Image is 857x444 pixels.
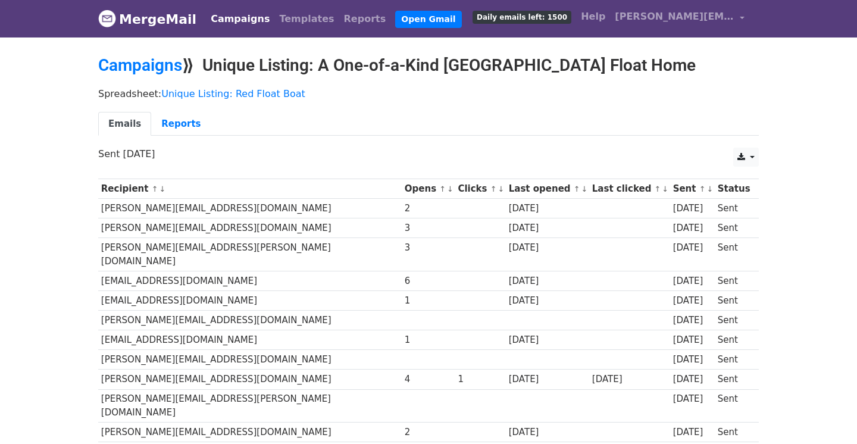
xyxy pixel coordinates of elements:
[715,423,753,442] td: Sent
[673,202,712,215] div: [DATE]
[715,291,753,311] td: Sent
[151,112,211,136] a: Reports
[655,185,661,193] a: ↑
[458,373,503,386] div: 1
[670,179,715,199] th: Sent
[405,373,452,386] div: 4
[98,271,402,290] td: [EMAIL_ADDRESS][DOMAIN_NAME]
[98,238,402,271] td: [PERSON_NAME][EMAIL_ADDRESS][PERSON_NAME][DOMAIN_NAME]
[98,311,402,330] td: [PERSON_NAME][EMAIL_ADDRESS][DOMAIN_NAME]
[98,7,196,32] a: MergeMail
[473,11,571,24] span: Daily emails left: 1500
[715,311,753,330] td: Sent
[715,350,753,370] td: Sent
[395,11,461,28] a: Open Gmail
[98,10,116,27] img: MergeMail logo
[662,185,668,193] a: ↓
[498,185,504,193] a: ↓
[152,185,158,193] a: ↑
[715,199,753,218] td: Sent
[439,185,446,193] a: ↑
[673,373,712,386] div: [DATE]
[98,350,402,370] td: [PERSON_NAME][EMAIL_ADDRESS][DOMAIN_NAME]
[509,274,586,288] div: [DATE]
[699,185,706,193] a: ↑
[509,241,586,255] div: [DATE]
[673,221,712,235] div: [DATE]
[715,179,753,199] th: Status
[98,55,182,75] a: Campaigns
[98,389,402,423] td: [PERSON_NAME][EMAIL_ADDRESS][PERSON_NAME][DOMAIN_NAME]
[98,423,402,442] td: [PERSON_NAME][EMAIL_ADDRESS][DOMAIN_NAME]
[98,330,402,350] td: [EMAIL_ADDRESS][DOMAIN_NAME]
[673,314,712,327] div: [DATE]
[339,7,391,31] a: Reports
[405,294,452,308] div: 1
[506,179,589,199] th: Last opened
[715,238,753,271] td: Sent
[405,333,452,347] div: 1
[405,241,452,255] div: 3
[98,112,151,136] a: Emails
[98,370,402,389] td: [PERSON_NAME][EMAIL_ADDRESS][DOMAIN_NAME]
[715,389,753,423] td: Sent
[402,179,455,199] th: Opens
[509,221,586,235] div: [DATE]
[455,179,506,199] th: Clicks
[715,218,753,238] td: Sent
[98,291,402,311] td: [EMAIL_ADDRESS][DOMAIN_NAME]
[468,5,576,29] a: Daily emails left: 1500
[673,392,712,406] div: [DATE]
[715,271,753,290] td: Sent
[509,202,586,215] div: [DATE]
[405,202,452,215] div: 2
[98,87,759,100] p: Spreadsheet:
[715,330,753,350] td: Sent
[610,5,749,33] a: [PERSON_NAME][EMAIL_ADDRESS][DOMAIN_NAME]
[490,185,497,193] a: ↑
[98,148,759,160] p: Sent [DATE]
[159,185,165,193] a: ↓
[98,55,759,76] h2: ⟫ Unique Listing: A One-of-a-Kind [GEOGRAPHIC_DATA] Float Home
[98,179,402,199] th: Recipient
[706,185,713,193] a: ↓
[98,199,402,218] td: [PERSON_NAME][EMAIL_ADDRESS][DOMAIN_NAME]
[673,294,712,308] div: [DATE]
[405,426,452,439] div: 2
[592,373,667,386] div: [DATE]
[206,7,274,31] a: Campaigns
[274,7,339,31] a: Templates
[673,241,712,255] div: [DATE]
[98,218,402,238] td: [PERSON_NAME][EMAIL_ADDRESS][DOMAIN_NAME]
[405,274,452,288] div: 6
[405,221,452,235] div: 3
[574,185,580,193] a: ↑
[673,274,712,288] div: [DATE]
[447,185,453,193] a: ↓
[509,294,586,308] div: [DATE]
[715,370,753,389] td: Sent
[673,353,712,367] div: [DATE]
[589,179,670,199] th: Last clicked
[161,88,305,99] a: Unique Listing: Red Float Boat
[615,10,734,24] span: [PERSON_NAME][EMAIL_ADDRESS][DOMAIN_NAME]
[673,426,712,439] div: [DATE]
[509,426,586,439] div: [DATE]
[581,185,588,193] a: ↓
[576,5,610,29] a: Help
[509,373,586,386] div: [DATE]
[509,333,586,347] div: [DATE]
[673,333,712,347] div: [DATE]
